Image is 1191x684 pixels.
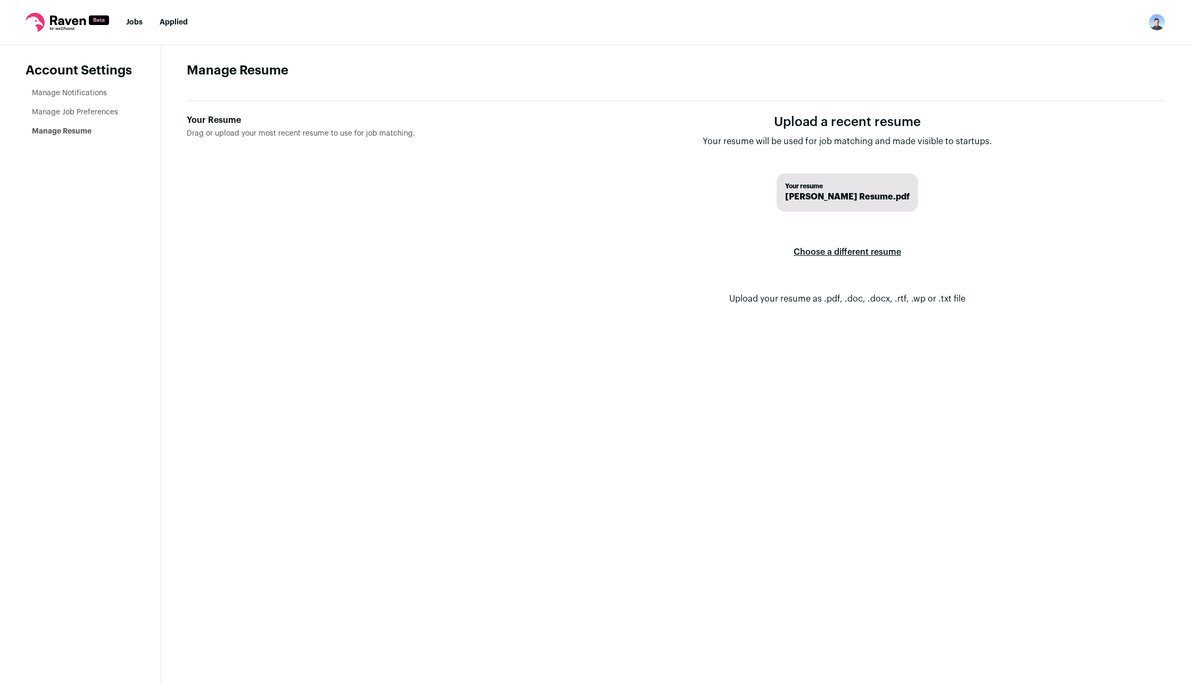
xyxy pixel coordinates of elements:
button: Open dropdown [1148,14,1165,31]
img: 10600165-medium_jpg [1148,14,1165,31]
span: [PERSON_NAME] Resume.pdf [785,190,910,203]
span: Drag or upload your most recent resume to use for job matching. [187,130,415,137]
label: Choose a different resume [794,237,901,267]
a: Manage Notifications [32,89,107,97]
span: Your resume [785,182,910,190]
p: Your resume will be used for job matching and made visible to startups. [703,135,992,148]
a: Manage Job Preferences [32,109,118,116]
p: Upload your resume as .pdf, .doc, .docx, .rtf, .wp or .txt file [729,293,965,305]
header: Account Settings [26,62,135,79]
div: Your Resume [187,114,512,127]
h1: Manage Resume [187,62,1165,79]
a: Manage Resume [32,128,91,135]
a: Jobs [126,19,143,26]
h1: Upload a recent resume [703,114,992,131]
a: Applied [160,19,188,26]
